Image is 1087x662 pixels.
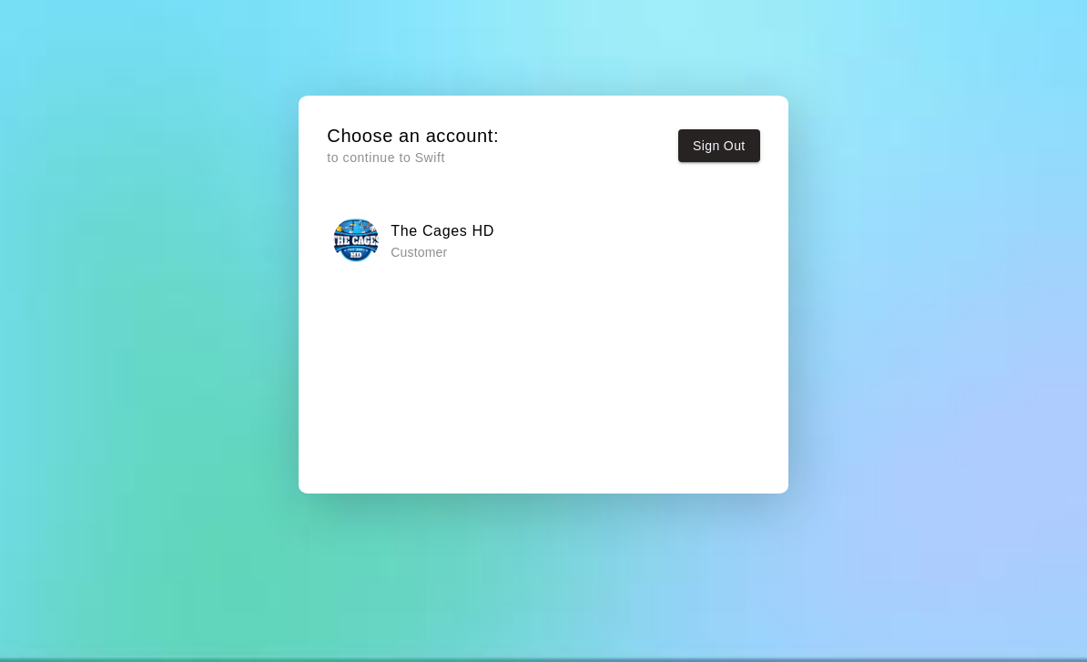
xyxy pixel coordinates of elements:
[391,219,494,243] h6: The Cages HD
[333,218,379,263] img: The Cages HD
[327,148,499,168] p: to continue to Swift
[327,211,759,269] button: The Cages HDThe Cages HD Customer
[391,243,494,261] p: Customer
[327,124,499,148] h5: Choose an account:
[678,129,760,163] button: Sign Out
